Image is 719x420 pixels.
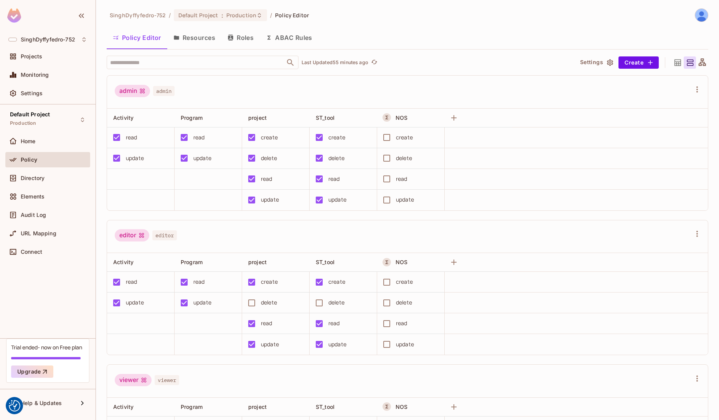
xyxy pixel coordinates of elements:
[21,249,42,255] span: Connect
[113,114,134,121] span: Activity
[248,114,267,121] span: project
[396,403,407,410] span: NOS
[181,114,203,121] span: Program
[11,344,82,351] div: Trial ended- now on Free plan
[155,375,179,385] span: viewer
[396,278,413,286] div: create
[328,133,345,142] div: create
[383,113,391,122] button: A Resource Set is a dynamically conditioned resource, defined by real-time criteria.
[316,114,335,121] span: ST_tool
[261,195,279,204] div: update
[261,340,279,349] div: update
[383,402,391,411] button: A Resource Set is a dynamically conditioned resource, defined by real-time criteria.
[396,259,407,265] span: NOS
[221,12,224,18] span: :
[396,175,407,183] div: read
[261,298,277,307] div: delete
[21,212,46,218] span: Audit Log
[21,36,75,43] span: Workspace: SinghDyffyfedro-752
[107,28,167,47] button: Policy Editor
[396,114,407,121] span: NOS
[371,59,378,66] span: refresh
[193,133,205,142] div: read
[285,57,296,68] button: Open
[7,8,21,23] img: SReyMgAAAABJRU5ErkJggg==
[577,56,615,69] button: Settings
[110,12,166,19] span: the active workspace
[193,278,205,286] div: read
[396,319,407,327] div: read
[368,58,379,67] span: Click to refresh data
[302,60,368,66] p: Last Updated 55 minutes ago
[328,340,346,349] div: update
[328,278,345,286] div: create
[275,12,309,19] span: Policy Editor
[248,259,267,265] span: project
[193,154,211,162] div: update
[316,403,335,410] span: ST_tool
[193,298,211,307] div: update
[21,400,62,406] span: Help & Updates
[21,157,37,163] span: Policy
[115,374,152,386] div: viewer
[618,56,659,69] button: Create
[261,133,278,142] div: create
[126,133,137,142] div: read
[261,319,272,327] div: read
[328,319,340,327] div: read
[181,403,203,410] span: Program
[328,195,346,204] div: update
[10,111,50,117] span: Default Project
[21,175,45,181] span: Directory
[9,400,20,412] img: Revisit consent button
[261,278,278,286] div: create
[396,195,414,204] div: update
[270,12,272,19] li: /
[248,403,267,410] span: project
[695,9,708,21] img: Pedro Brito
[152,230,177,240] span: editor
[115,85,150,97] div: admin
[21,72,49,78] span: Monitoring
[21,138,36,144] span: Home
[328,154,345,162] div: delete
[21,193,45,200] span: Elements
[383,258,391,266] button: A Resource Set is a dynamically conditioned resource, defined by real-time criteria.
[126,278,137,286] div: read
[181,259,203,265] span: Program
[21,90,43,96] span: Settings
[126,298,144,307] div: update
[370,58,379,67] button: refresh
[21,53,42,60] span: Projects
[226,12,256,19] span: Production
[316,259,335,265] span: ST_tool
[328,175,340,183] div: read
[11,365,53,378] button: Upgrade
[21,230,56,236] span: URL Mapping
[396,133,413,142] div: create
[261,154,277,162] div: delete
[260,28,318,47] button: ABAC Rules
[9,400,20,412] button: Consent Preferences
[221,28,260,47] button: Roles
[113,403,134,410] span: Activity
[115,229,149,241] div: editor
[113,259,134,265] span: Activity
[167,28,221,47] button: Resources
[261,175,272,183] div: read
[396,154,412,162] div: delete
[153,86,175,96] span: admin
[169,12,171,19] li: /
[328,298,345,307] div: delete
[126,154,144,162] div: update
[396,340,414,349] div: update
[178,12,218,19] span: Default Project
[396,298,412,307] div: delete
[10,120,36,126] span: Production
